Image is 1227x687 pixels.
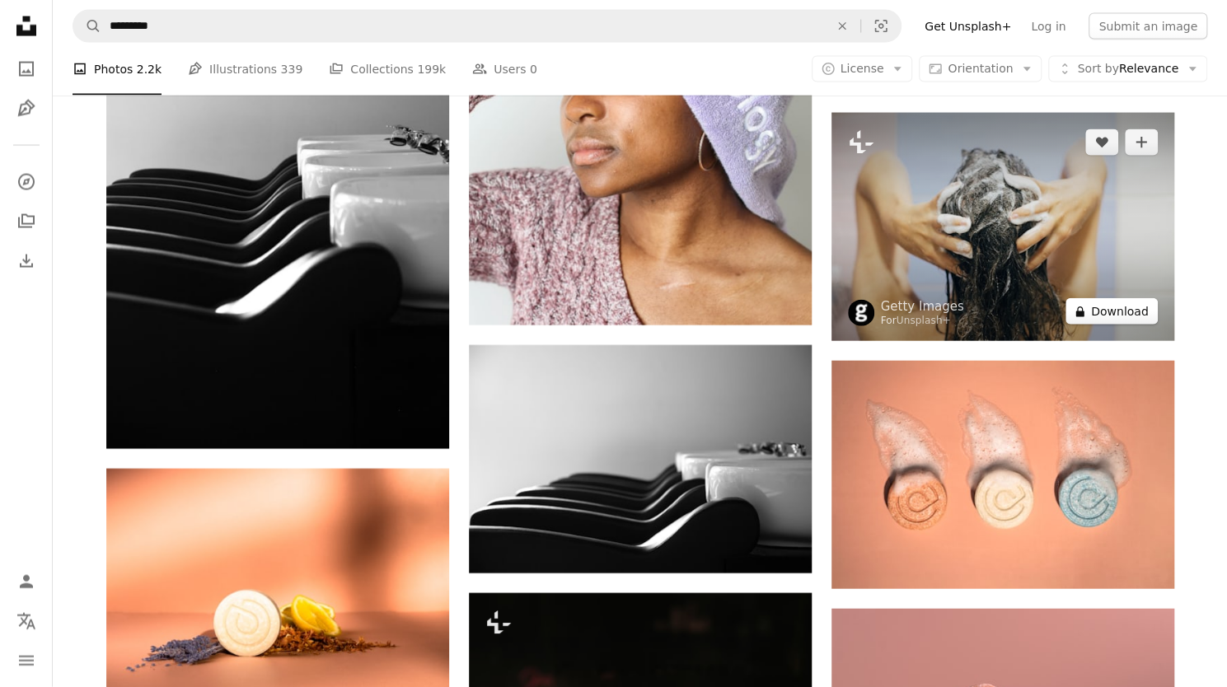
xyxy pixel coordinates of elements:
img: Go to Getty Images's profile [848,300,874,326]
span: 199k [417,60,446,78]
div: For [881,315,964,328]
button: Like [1085,129,1118,156]
a: a black and white photo of a row of sinks [106,185,449,199]
button: Sort byRelevance [1048,56,1207,82]
img: Young happy woman washing her hair with shampoo, hands with foam closeup. Back of beautiful brune... [831,113,1174,341]
span: 0 [530,60,537,78]
span: License [841,62,884,75]
a: Getty Images [881,298,964,315]
a: Log in [1021,13,1075,40]
button: Add to Collection [1125,129,1158,156]
a: Users 0 [472,43,537,96]
button: Search Unsplash [73,11,101,42]
a: Get Unsplash+ [915,13,1021,40]
button: Submit an image [1089,13,1207,40]
span: Orientation [948,62,1013,75]
a: Illustrations 339 [188,43,302,96]
span: Relevance [1077,61,1178,77]
form: Find visuals sitewide [73,10,902,43]
a: a close up of a soap and a pile of lavender [106,575,449,590]
a: a group of three bath bombs sitting next to each other [831,467,1174,482]
img: a group of three bath bombs sitting next to each other [831,361,1174,589]
a: Photos [10,53,43,86]
span: Sort by [1077,62,1118,75]
button: Clear [824,11,860,42]
button: Menu [10,644,43,677]
a: a row of black and white chairs next to a sink [469,451,812,466]
a: Unsplash+ [897,315,951,326]
button: Visual search [861,11,901,42]
button: Orientation [919,56,1042,82]
a: Young happy woman washing her hair with shampoo, hands with foam closeup. Back of beautiful brune... [831,219,1174,234]
button: Language [10,605,43,638]
a: Log in / Sign up [10,565,43,598]
a: Download History [10,245,43,278]
a: Home — Unsplash [10,10,43,46]
a: Collections 199k [329,43,446,96]
a: Collections [10,205,43,238]
img: a row of black and white chairs next to a sink [469,345,812,573]
button: Download [1065,298,1158,325]
a: Illustrations [10,92,43,125]
span: 339 [281,60,303,78]
button: License [812,56,913,82]
a: Explore [10,166,43,199]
